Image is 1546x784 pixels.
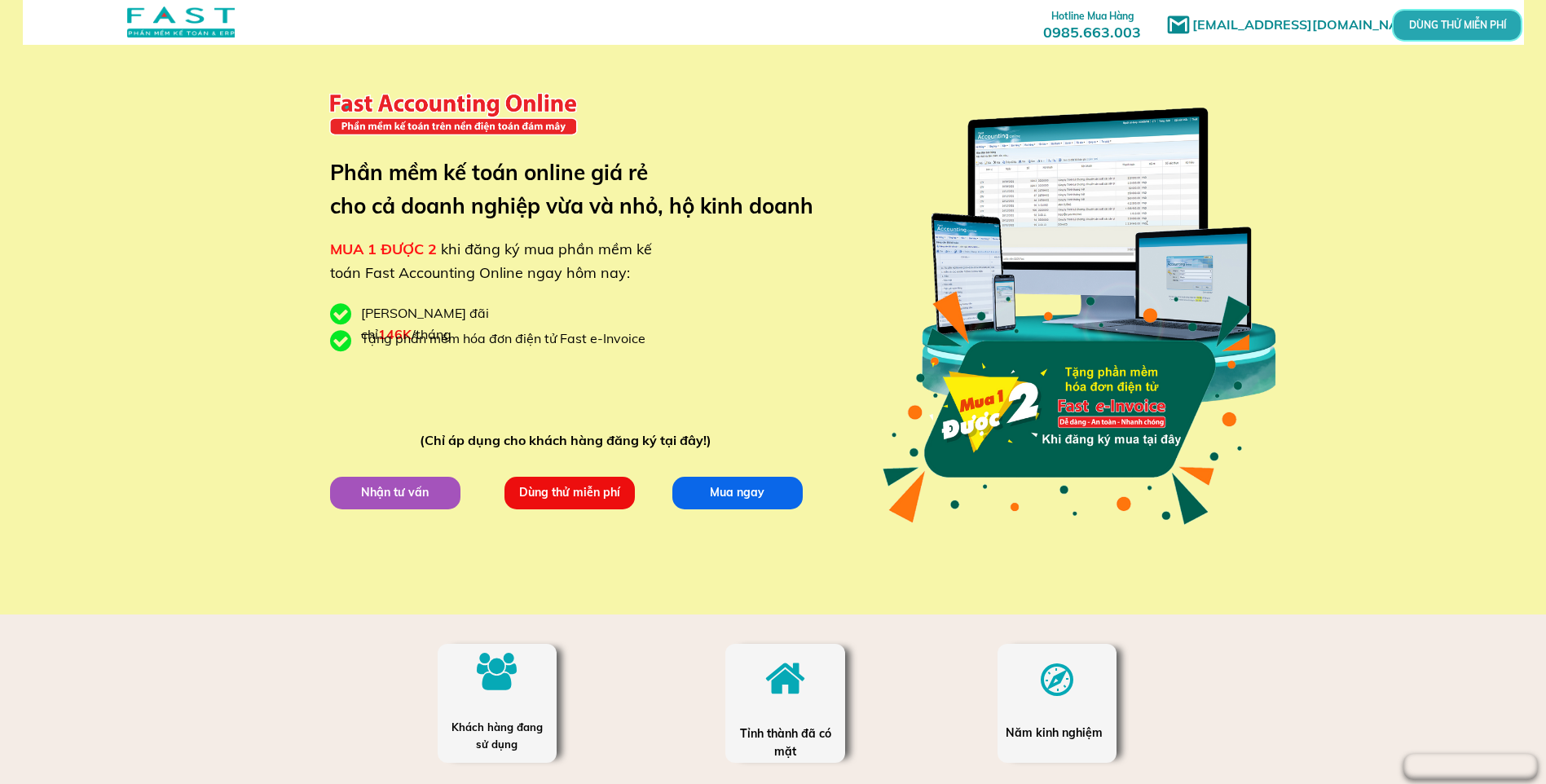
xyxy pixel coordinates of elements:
[1192,15,1433,36] h1: [EMAIL_ADDRESS][DOMAIN_NAME]
[378,326,412,342] span: 146K
[330,156,838,223] h3: Phần mềm kế toán online giá rẻ cho cả doanh nghiệp vừa và nhỏ, hộ kinh doanh
[1051,10,1134,22] span: Hotline Mua Hàng
[738,725,833,761] div: Tỉnh thành đã có mặt
[361,303,573,345] div: [PERSON_NAME] đãi chỉ /tháng
[329,476,460,509] p: Nhận tư vấn
[330,240,652,282] span: khi đăng ký mua phần mềm kế toán Fast Accounting Online ngay hôm nay:
[361,328,658,350] div: Tặng phần mềm hóa đơn điện tử Fast e-Invoice
[672,476,802,509] p: Mua ngay
[504,476,634,509] p: Dùng thử miễn phí
[1025,6,1159,41] h3: 0985.663.003
[420,430,719,451] div: (Chỉ áp dụng cho khách hàng đăng ký tại đây!)
[446,719,548,753] div: Khách hàng đang sử dụng
[1438,21,1476,30] p: DÙNG THỬ MIỄN PHÍ
[330,240,437,258] span: MUA 1 ĐƯỢC 2
[1006,724,1108,742] div: Năm kinh nghiệm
